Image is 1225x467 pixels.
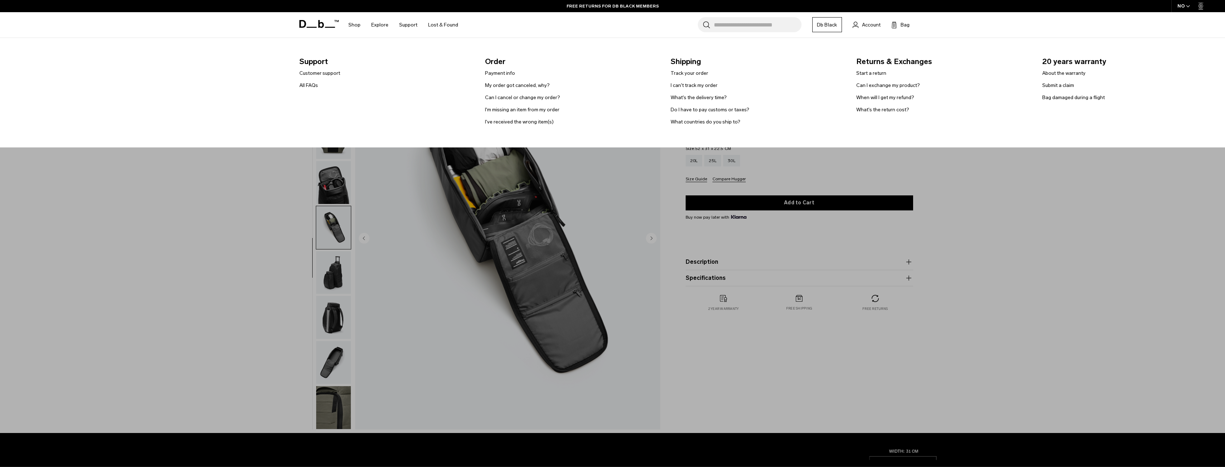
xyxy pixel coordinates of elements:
[891,20,910,29] button: Bag
[671,82,717,89] a: I can't track my order
[485,106,559,113] a: I'm missing an item from my order
[671,106,749,113] a: Do I have to pay customs or taxes?
[1042,56,1216,67] span: 20 years warranty
[567,3,659,9] a: FREE RETURNS FOR DB BLACK MEMBERS
[853,20,881,29] a: Account
[671,56,845,67] span: Shipping
[812,17,842,32] a: Db Black
[485,94,560,101] a: Can I cancel or change my order?
[1042,69,1086,77] a: About the warranty
[856,94,914,101] a: When will I get my refund?
[485,82,550,89] a: My order got canceled, why?
[299,82,318,89] a: All FAQs
[399,12,417,38] a: Support
[856,82,920,89] a: Can I exchange my product?
[348,12,361,38] a: Shop
[371,12,388,38] a: Explore
[1042,94,1105,101] a: Bag damaged during a flight
[856,106,909,113] a: What's the return cost?
[299,69,340,77] a: Customer support
[856,69,886,77] a: Start a return
[671,69,708,77] a: Track your order
[856,56,1030,67] span: Returns & Exchanges
[1042,82,1074,89] a: Submit a claim
[485,56,659,67] span: Order
[901,21,910,29] span: Bag
[862,21,881,29] span: Account
[299,56,474,67] span: Support
[671,94,727,101] a: What's the delivery time?
[485,118,554,126] a: I've received the wrong item(s)
[485,69,515,77] a: Payment info
[671,118,740,126] a: What countries do you ship to?
[428,12,458,38] a: Lost & Found
[343,12,464,38] nav: Main Navigation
